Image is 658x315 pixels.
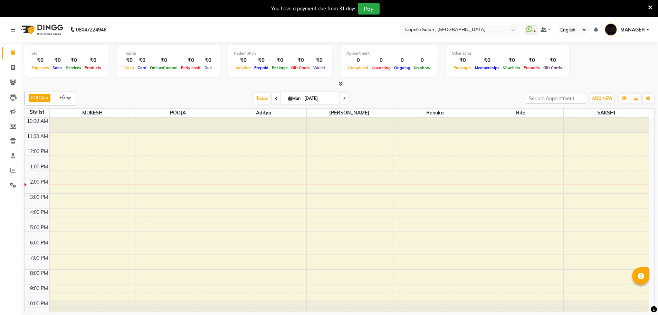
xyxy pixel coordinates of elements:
span: POOJA [31,95,45,100]
div: 0 [370,56,392,64]
div: 0 [412,56,432,64]
div: 3:00 PM [29,194,49,201]
span: Online/Custom [148,65,179,70]
span: Completed [346,65,370,70]
img: logo [18,20,65,39]
div: 4:00 PM [29,209,49,216]
span: rite [478,109,563,117]
div: 1:00 PM [29,163,49,170]
div: 10:00 PM [26,300,49,307]
img: MANAGER [605,24,617,36]
div: ₹0 [148,56,179,64]
div: 11:00 AM [26,133,49,140]
div: ₹0 [179,56,202,64]
iframe: chat widget [629,287,651,308]
span: Mon [287,96,302,101]
div: ₹0 [30,56,51,64]
span: Vouchers [501,65,522,70]
div: ₹0 [542,56,564,64]
div: 9:00 PM [29,285,49,292]
div: ₹0 [522,56,542,64]
span: Memberships [473,65,501,70]
a: x [45,95,48,100]
span: Products [83,65,103,70]
div: Redemption [234,50,327,56]
input: Search Appointment [526,93,586,104]
div: 8:00 PM [29,270,49,277]
div: ₹0 [473,56,501,64]
div: ₹0 [136,56,148,64]
div: Other sales [452,50,564,56]
span: Voucher [234,65,252,70]
div: Appointment [346,50,432,56]
button: ADD NEW [590,94,614,103]
div: 12:00 PM [26,148,49,155]
span: +6 [59,94,70,100]
b: 08047224946 [76,20,106,39]
div: 10:00 AM [26,118,49,125]
div: ₹0 [202,56,214,64]
span: MUKESH [50,109,135,117]
span: Petty cash [179,65,202,70]
div: ₹0 [234,56,252,64]
span: MANAGER [620,26,645,34]
span: Prepaids [522,65,542,70]
span: Due [203,65,213,70]
div: 5:00 PM [29,224,49,231]
span: SAKSHI [564,109,649,117]
button: Pay [358,3,380,15]
span: Gift Cards [542,65,564,70]
div: ₹0 [270,56,289,64]
div: Total [30,50,103,56]
div: ₹0 [123,56,136,64]
span: Sales [51,65,64,70]
span: Services [64,65,83,70]
div: ₹0 [312,56,327,64]
div: 0 [392,56,412,64]
div: ₹0 [452,56,473,64]
span: Today [254,93,271,104]
span: Prepaid [252,65,270,70]
span: Upcoming [370,65,392,70]
span: ADD NEW [592,96,612,101]
div: 7:00 PM [29,254,49,262]
div: ₹0 [64,56,83,64]
div: 0 [346,56,370,64]
span: [PERSON_NAME] [307,109,392,117]
span: Expenses [30,65,51,70]
span: aditya [221,109,306,117]
div: You have a payment due from 31 days [271,5,356,12]
span: Packages [452,65,473,70]
span: Card [136,65,148,70]
span: No show [412,65,432,70]
span: POOJA [135,109,221,117]
span: Ongoing [392,65,412,70]
span: Cash [123,65,136,70]
span: Package [270,65,289,70]
div: ₹0 [252,56,270,64]
div: ₹0 [501,56,522,64]
div: ₹0 [289,56,312,64]
div: Stylist [25,109,49,116]
span: Renuka [392,109,478,117]
div: ₹0 [83,56,103,64]
span: Gift Cards [289,65,312,70]
div: Finance [123,50,214,56]
span: Wallet [312,65,327,70]
div: ₹0 [51,56,64,64]
div: 2:00 PM [29,178,49,186]
input: 2025-09-01 [302,93,337,104]
div: 6:00 PM [29,239,49,247]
